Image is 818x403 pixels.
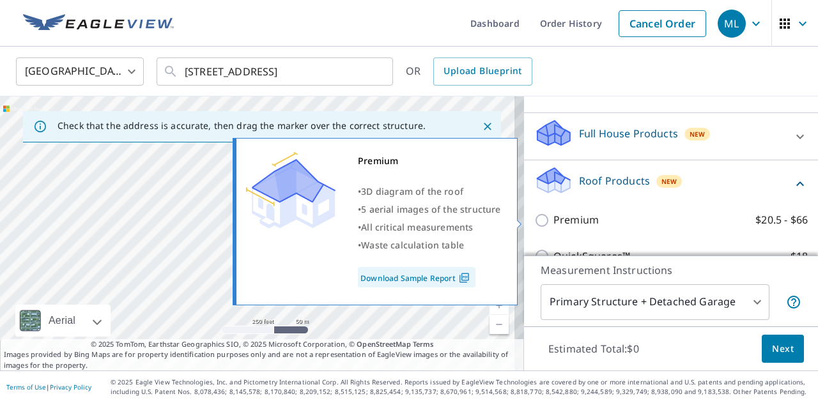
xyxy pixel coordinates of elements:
p: | [6,383,91,391]
p: QuickSquares™ [553,248,630,264]
a: Current Level 17, Zoom Out [490,315,509,334]
img: Pdf Icon [456,272,473,284]
p: Full House Products [579,126,678,141]
p: $18 [791,248,808,264]
p: Check that the address is accurate, then drag the marker over the correct structure. [58,120,426,132]
a: Privacy Policy [50,383,91,392]
span: Your report will include the primary structure and a detached garage if one exists. [786,294,801,310]
span: New [690,129,706,139]
p: Measurement Instructions [541,262,801,278]
p: $20.5 - $66 [755,212,808,228]
div: Primary Structure + Detached Garage [541,284,769,320]
a: Upload Blueprint [433,57,532,86]
div: • [358,183,501,201]
a: OpenStreetMap [357,339,410,349]
img: Premium [246,152,336,229]
a: Download Sample Report [358,267,475,287]
span: 3D diagram of the roof [361,185,463,197]
button: Next [762,335,804,363]
div: • [358,201,501,218]
button: Close [479,118,496,135]
p: Roof Products [579,173,650,188]
input: Search by address or latitude-longitude [185,54,367,89]
span: All critical measurements [361,221,473,233]
span: Upload Blueprint [444,63,521,79]
span: © 2025 TomTom, Earthstar Geographics SIO, © 2025 Microsoft Corporation, © [91,339,434,350]
p: Premium [553,212,599,228]
div: OR [406,57,532,86]
p: Estimated Total: $0 [538,335,649,363]
div: [GEOGRAPHIC_DATA] [16,54,144,89]
a: Terms of Use [6,383,46,392]
div: Full House ProductsNew [534,118,808,155]
span: Waste calculation table [361,239,464,251]
div: • [358,218,501,236]
div: Premium [358,152,501,170]
span: Next [772,341,794,357]
a: Terms [413,339,434,349]
div: ML [718,10,746,38]
img: EV Logo [23,14,174,33]
span: New [661,176,677,186]
div: Aerial [45,305,79,337]
span: 5 aerial images of the structure [361,203,500,215]
a: Cancel Order [619,10,706,37]
div: Aerial [15,305,111,337]
p: © 2025 Eagle View Technologies, Inc. and Pictometry International Corp. All Rights Reserved. Repo... [111,377,812,397]
div: • [358,236,501,254]
div: Roof ProductsNew [534,165,808,202]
